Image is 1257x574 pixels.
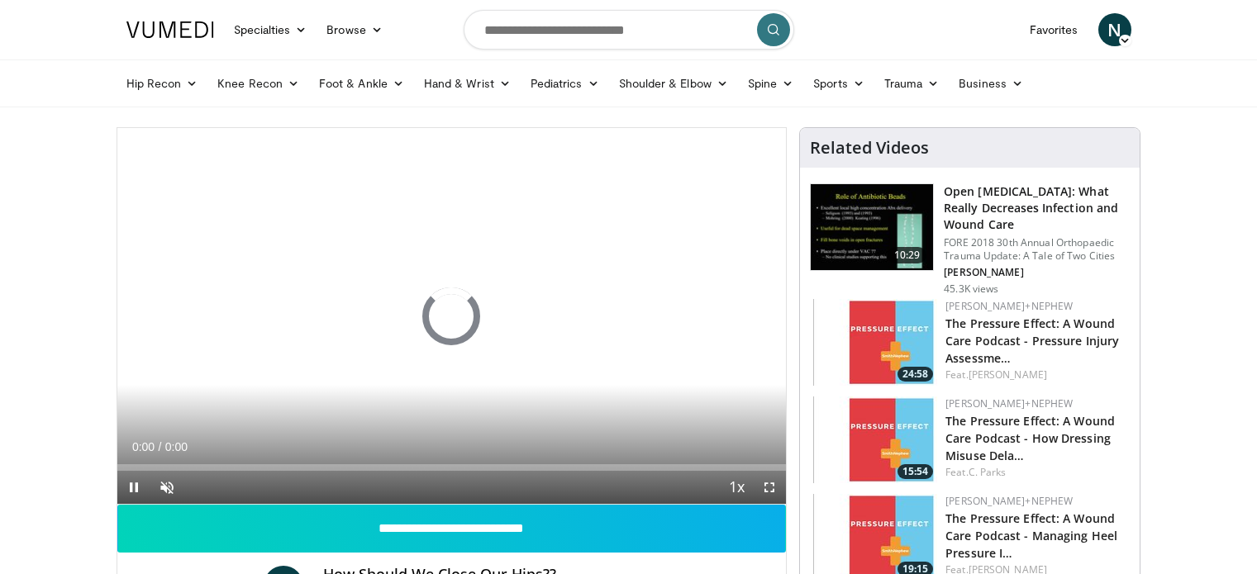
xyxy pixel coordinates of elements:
button: Pause [117,471,150,504]
a: Favorites [1020,13,1088,46]
div: Feat. [945,465,1126,480]
a: The Pressure Effect: A Wound Care Podcast - Pressure Injury Assessme… [945,315,1119,366]
button: Unmute [150,471,183,504]
a: Pediatrics [521,67,609,100]
a: Hip Recon [117,67,208,100]
a: [PERSON_NAME]+Nephew [945,299,1073,313]
span: / [159,440,162,453]
span: 15:54 [898,464,933,479]
video-js: Video Player [117,128,787,505]
a: Business [949,67,1033,100]
img: 2a658e12-bd38-46e9-9f21-8239cc81ed40.150x105_q85_crop-smart_upscale.jpg [813,299,937,386]
a: C. Parks [969,465,1007,479]
a: 10:29 Open [MEDICAL_DATA]: What Really Decreases Infection and Wound Care FORE 2018 30th Annual O... [810,183,1130,296]
a: Spine [738,67,803,100]
a: [PERSON_NAME]+Nephew [945,494,1073,508]
a: Trauma [874,67,950,100]
a: The Pressure Effect: A Wound Care Podcast - Managing Heel Pressure I… [945,510,1117,561]
span: 0:00 [165,440,188,453]
a: Shoulder & Elbow [609,67,738,100]
a: Foot & Ankle [309,67,414,100]
p: FORE 2018 30th Annual Orthopaedic Trauma Update: A Tale of Two Cities [944,236,1130,263]
h4: Related Videos [810,138,929,158]
img: 61e02083-5525-4adc-9284-c4ef5d0bd3c4.150x105_q85_crop-smart_upscale.jpg [813,396,937,483]
a: Specialties [224,13,317,46]
a: 15:54 [813,396,937,483]
a: Sports [803,67,874,100]
a: [PERSON_NAME] [969,368,1047,382]
span: 24:58 [898,367,933,382]
img: VuMedi Logo [126,21,214,38]
a: The Pressure Effect: A Wound Care Podcast - How Dressing Misuse Dela… [945,413,1115,463]
div: Progress Bar [117,464,787,471]
a: [PERSON_NAME]+Nephew [945,396,1073,410]
a: Browse [317,13,393,46]
a: Hand & Wrist [414,67,521,100]
input: Search topics, interventions [464,10,794,50]
a: N [1098,13,1131,46]
p: 45.3K views [944,282,998,296]
h3: Open [MEDICAL_DATA]: What Really Decreases Infection and Wound Care [944,183,1130,233]
a: 24:58 [813,299,937,386]
span: 10:29 [888,247,927,263]
div: Feat. [945,368,1126,382]
button: Fullscreen [753,471,786,504]
img: ded7be61-cdd8-40fc-98a3-de551fea390e.150x105_q85_crop-smart_upscale.jpg [811,184,933,270]
button: Playback Rate [720,471,753,504]
a: Knee Recon [207,67,309,100]
span: 0:00 [132,440,155,453]
p: [PERSON_NAME] [944,266,1130,279]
